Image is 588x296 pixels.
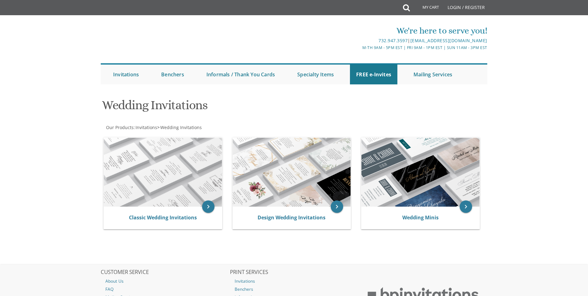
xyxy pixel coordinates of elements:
[129,214,197,221] a: Classic Wedding Invitations
[350,65,397,84] a: FREE e-Invites
[101,124,294,131] div: :
[101,269,229,276] h2: CUSTOMER SERVICE
[291,65,340,84] a: Specialty Items
[230,25,487,37] div: We're here to serve you!
[407,65,458,84] a: Mailing Services
[361,138,480,207] img: Wedding Minis
[102,98,355,117] h1: Wedding Invitations
[202,200,214,213] a: keyboard_arrow_right
[101,277,229,285] a: About Us
[200,65,281,84] a: Informals / Thank You Cards
[155,65,190,84] a: Benchers
[402,214,439,221] a: Wedding Minis
[135,124,157,130] a: Invitations
[258,214,325,221] a: Design Wedding Invitations
[409,1,443,16] a: My Cart
[101,285,229,293] a: FAQ
[331,200,343,213] a: keyboard_arrow_right
[107,65,145,84] a: Invitations
[230,44,487,51] div: M-Th 9am - 5pm EST | Fri 9am - 1pm EST | Sun 11am - 3pm EST
[230,277,358,285] a: Invitations
[105,124,134,130] a: Our Products
[230,37,487,44] div: |
[460,200,472,213] a: keyboard_arrow_right
[160,124,202,130] a: Wedding Invitations
[104,138,222,207] img: Classic Wedding Invitations
[233,138,351,207] img: Design Wedding Invitations
[230,285,358,293] a: Benchers
[378,38,408,43] a: 732.947.3597
[410,38,487,43] a: [EMAIL_ADDRESS][DOMAIN_NAME]
[230,269,358,276] h2: PRINT SERVICES
[157,124,202,130] span: >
